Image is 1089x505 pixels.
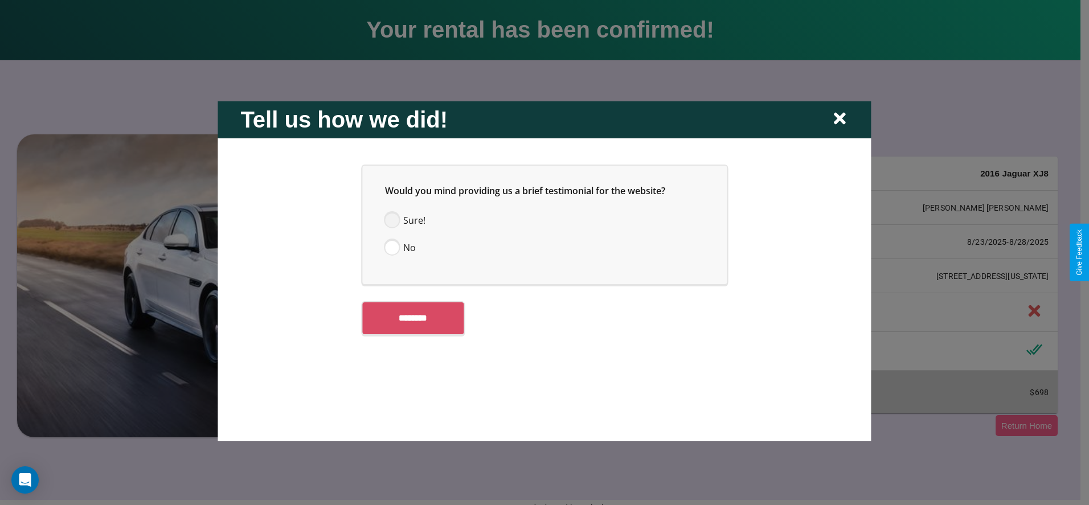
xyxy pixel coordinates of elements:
[403,213,425,227] span: Sure!
[385,184,665,196] span: Would you mind providing us a brief testimonial for the website?
[403,240,416,254] span: No
[240,106,448,132] h2: Tell us how we did!
[1075,229,1083,276] div: Give Feedback
[11,466,39,494] div: Open Intercom Messenger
